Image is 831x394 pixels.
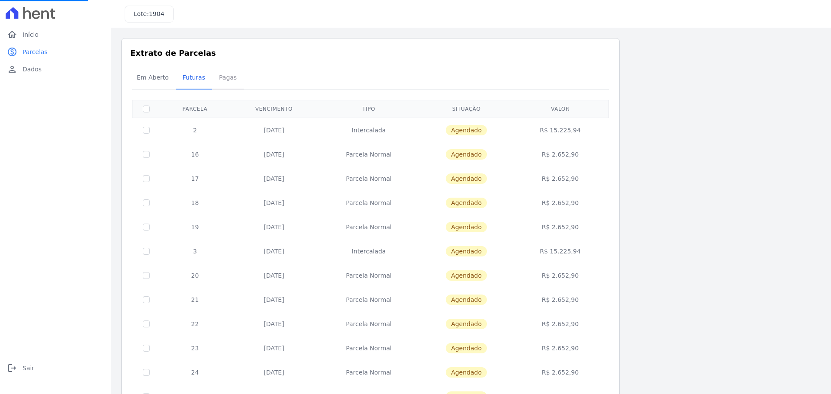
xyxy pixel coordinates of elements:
span: Agendado [446,246,487,256]
span: Dados [23,65,42,74]
td: 3 [160,239,230,263]
span: Pagas [214,69,242,86]
span: Agendado [446,367,487,378]
span: Agendado [446,125,487,135]
td: [DATE] [230,215,318,239]
a: homeInício [3,26,107,43]
span: Em Aberto [132,69,174,86]
th: Situação [419,100,513,118]
td: Parcela Normal [318,142,419,167]
a: Futuras [176,67,212,90]
td: [DATE] [230,288,318,312]
span: Agendado [446,270,487,281]
span: Agendado [446,319,487,329]
a: logoutSair [3,359,107,377]
th: Parcela [160,100,230,118]
td: [DATE] [230,312,318,336]
td: 18 [160,191,230,215]
span: Início [23,30,39,39]
span: Futuras [177,69,210,86]
td: Intercalada [318,118,419,142]
i: home [7,29,17,40]
td: [DATE] [230,142,318,167]
td: Parcela Normal [318,167,419,191]
td: Parcela Normal [318,312,419,336]
td: 19 [160,215,230,239]
td: Parcela Normal [318,191,419,215]
i: logout [7,363,17,373]
td: R$ 2.652,90 [513,263,607,288]
td: R$ 2.652,90 [513,142,607,167]
td: Parcela Normal [318,263,419,288]
a: Em Aberto [130,67,176,90]
span: Sair [23,364,34,372]
span: Agendado [446,295,487,305]
td: Parcela Normal [318,360,419,384]
td: 24 [160,360,230,384]
span: Agendado [446,198,487,208]
td: [DATE] [230,191,318,215]
td: R$ 2.652,90 [513,312,607,336]
span: Agendado [446,222,487,232]
td: R$ 2.652,90 [513,167,607,191]
a: Pagas [212,67,244,90]
h3: Extrato de Parcelas [130,47,611,59]
th: Valor [513,100,607,118]
i: paid [7,47,17,57]
td: R$ 2.652,90 [513,336,607,360]
td: 17 [160,167,230,191]
th: Tipo [318,100,419,118]
td: [DATE] [230,118,318,142]
td: [DATE] [230,239,318,263]
td: R$ 15.225,94 [513,118,607,142]
td: [DATE] [230,336,318,360]
td: R$ 2.652,90 [513,215,607,239]
td: 22 [160,312,230,336]
td: R$ 2.652,90 [513,360,607,384]
td: 2 [160,118,230,142]
td: 16 [160,142,230,167]
th: Vencimento [230,100,318,118]
h3: Lote: [134,10,164,19]
span: Agendado [446,149,487,160]
td: [DATE] [230,360,318,384]
span: Agendado [446,173,487,184]
span: 1904 [149,10,164,17]
a: paidParcelas [3,43,107,61]
span: Agendado [446,343,487,353]
td: Intercalada [318,239,419,263]
td: 23 [160,336,230,360]
td: R$ 2.652,90 [513,191,607,215]
span: Parcelas [23,48,48,56]
td: Parcela Normal [318,215,419,239]
td: R$ 15.225,94 [513,239,607,263]
td: 21 [160,288,230,312]
td: R$ 2.652,90 [513,288,607,312]
td: Parcela Normal [318,288,419,312]
i: person [7,64,17,74]
a: personDados [3,61,107,78]
td: 20 [160,263,230,288]
td: Parcela Normal [318,336,419,360]
td: [DATE] [230,167,318,191]
td: [DATE] [230,263,318,288]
